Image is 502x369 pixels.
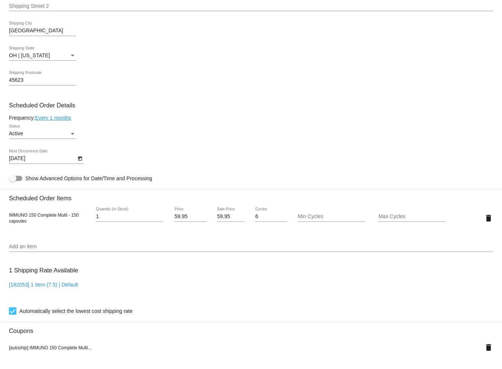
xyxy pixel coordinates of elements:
[9,115,493,121] div: Frequency:
[378,214,445,220] input: Max Cycles
[9,282,78,288] a: [182053] 1 Item (7.5) | Default
[298,214,365,220] input: Min Cycles
[35,115,71,121] a: Every 1 months
[76,154,84,162] button: Open calendar
[9,322,493,334] h3: Coupons
[9,213,79,224] span: IMMUNO 150 Complete Multi - 150 capsules
[175,214,207,220] input: Price
[9,3,493,9] input: Shipping Street 2
[9,52,50,58] span: OH | [US_STATE]
[255,214,287,220] input: Cycles
[19,307,132,315] span: Automatically select the lowest cost shipping rate
[9,102,493,109] h3: Scheduled Order Details
[9,28,76,34] input: Shipping City
[9,77,76,83] input: Shipping Postcode
[9,130,23,136] span: Active
[484,214,493,223] mat-icon: delete
[9,131,76,137] mat-select: Status
[25,175,152,182] span: Show Advanced Options for Date/Time and Processing
[9,262,78,278] h3: 1 Shipping Rate Available
[96,214,163,220] input: Quantity (In Stock)
[217,214,244,220] input: Sale Price
[9,53,76,59] mat-select: Shipping State
[9,156,76,162] input: Next Occurrence Date
[9,244,493,250] input: Add an item
[484,343,493,352] mat-icon: delete
[9,189,493,202] h3: Scheduled Order Items
[9,345,92,350] span: [autoship] IMMUNO 150 Complete Multi...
